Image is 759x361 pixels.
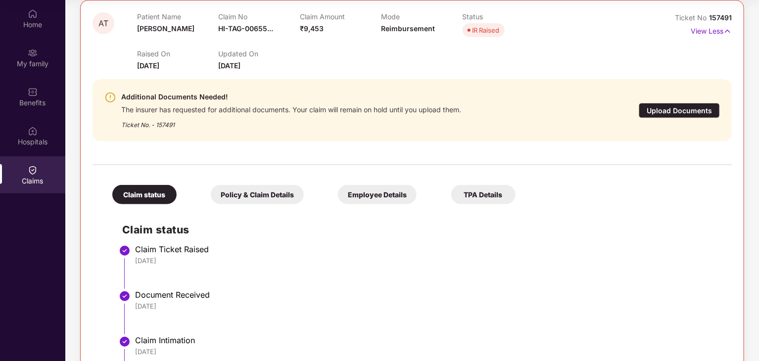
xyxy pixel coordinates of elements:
h2: Claim status [122,222,722,238]
div: TPA Details [451,185,516,204]
div: [DATE] [135,256,722,265]
div: IR Raised [473,25,500,35]
img: svg+xml;base64,PHN2ZyB4bWxucz0iaHR0cDovL3d3dy53My5vcmcvMjAwMC9zdmciIHdpZHRoPSIxNyIgaGVpZ2h0PSIxNy... [723,26,732,37]
div: Upload Documents [639,103,720,118]
p: Updated On [218,49,299,58]
div: Additional Documents Needed! [121,91,461,103]
div: Claim Ticket Raised [135,244,722,254]
img: svg+xml;base64,PHN2ZyB3aWR0aD0iMjAiIGhlaWdodD0iMjAiIHZpZXdCb3g9IjAgMCAyMCAyMCIgZmlsbD0ibm9uZSIgeG... [28,48,38,58]
span: Reimbursement [381,24,435,33]
span: [DATE] [218,61,240,70]
span: 157491 [709,13,732,22]
div: Document Received [135,290,722,300]
p: Status [463,12,544,21]
span: [PERSON_NAME] [137,24,194,33]
div: [DATE] [135,302,722,311]
div: [DATE] [135,347,722,356]
span: HI-TAG-00655... [218,24,273,33]
div: Employee Details [338,185,417,204]
p: Mode [381,12,462,21]
div: Ticket No. - 157491 [121,114,461,130]
p: Claim Amount [300,12,381,21]
img: svg+xml;base64,PHN2ZyBpZD0iQ2xhaW0iIHhtbG5zPSJodHRwOi8vd3d3LnczLm9yZy8yMDAwL3N2ZyIgd2lkdGg9IjIwIi... [28,165,38,175]
img: svg+xml;base64,PHN2ZyBpZD0iQmVuZWZpdHMiIHhtbG5zPSJodHRwOi8vd3d3LnczLm9yZy8yMDAwL3N2ZyIgd2lkdGg9Ij... [28,87,38,97]
img: svg+xml;base64,PHN2ZyBpZD0iU3RlcC1Eb25lLTMyeDMyIiB4bWxucz0iaHR0cDovL3d3dy53My5vcmcvMjAwMC9zdmciIH... [119,245,131,257]
div: Policy & Claim Details [211,185,304,204]
img: svg+xml;base64,PHN2ZyBpZD0iSG9zcGl0YWxzIiB4bWxucz0iaHR0cDovL3d3dy53My5vcmcvMjAwMC9zdmciIHdpZHRoPS... [28,126,38,136]
p: Claim No [218,12,299,21]
span: Ticket No [675,13,709,22]
img: svg+xml;base64,PHN2ZyBpZD0iV2FybmluZ18tXzI0eDI0IiBkYXRhLW5hbWU9Ildhcm5pbmcgLSAyNHgyNCIgeG1sbnM9Im... [104,91,116,103]
span: AT [98,19,108,28]
p: Raised On [137,49,218,58]
span: [DATE] [137,61,159,70]
img: svg+xml;base64,PHN2ZyBpZD0iSG9tZSIgeG1sbnM9Imh0dHA6Ly93d3cudzMub3JnLzIwMDAvc3ZnIiB3aWR0aD0iMjAiIG... [28,9,38,19]
p: Patient Name [137,12,218,21]
span: ₹9,453 [300,24,324,33]
p: View Less [691,23,732,37]
div: Claim status [112,185,177,204]
img: svg+xml;base64,PHN2ZyBpZD0iU3RlcC1Eb25lLTMyeDMyIiB4bWxucz0iaHR0cDovL3d3dy53My5vcmcvMjAwMC9zdmciIH... [119,290,131,302]
div: The insurer has requested for additional documents. Your claim will remain on hold until you uplo... [121,103,461,114]
img: svg+xml;base64,PHN2ZyBpZD0iU3RlcC1Eb25lLTMyeDMyIiB4bWxucz0iaHR0cDovL3d3dy53My5vcmcvMjAwMC9zdmciIH... [119,336,131,348]
div: Claim Intimation [135,335,722,345]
